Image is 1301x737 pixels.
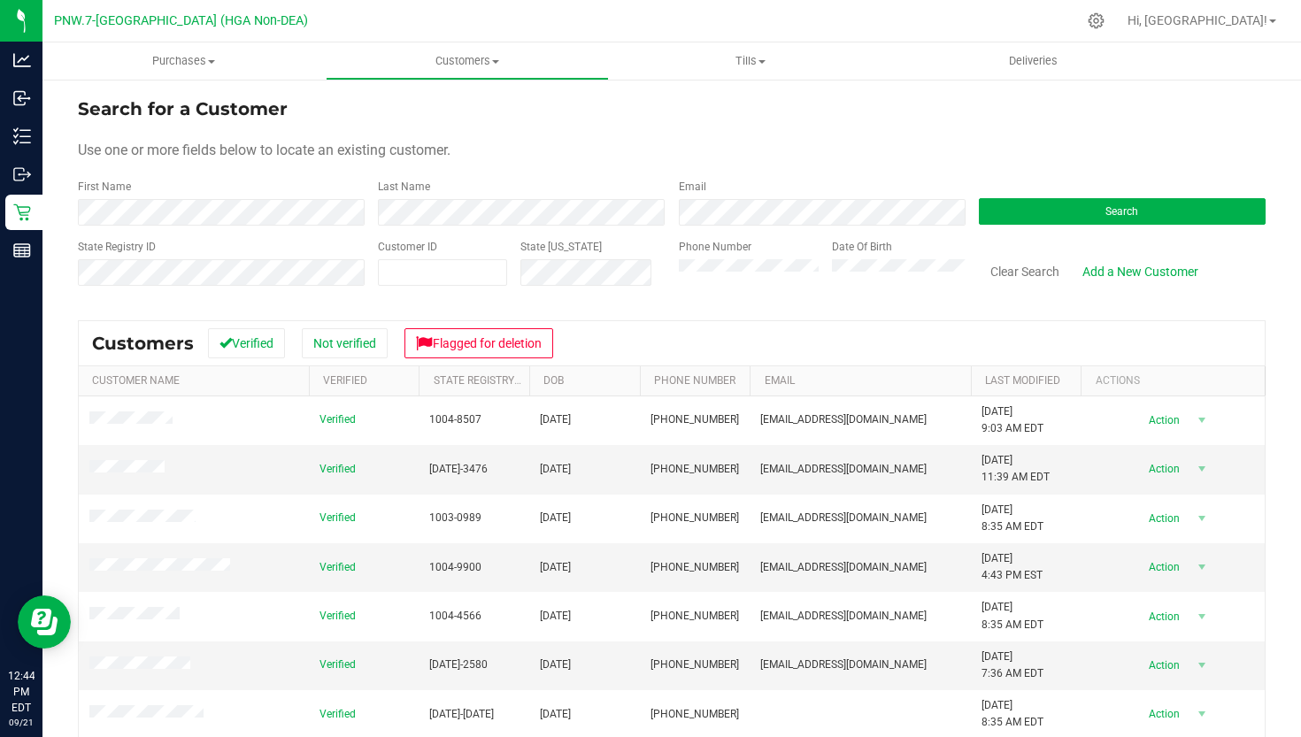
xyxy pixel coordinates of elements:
span: Action [1133,506,1190,531]
span: [DATE] [540,411,571,428]
inline-svg: Outbound [13,165,31,183]
a: Customer Name [92,374,180,387]
span: [EMAIL_ADDRESS][DOMAIN_NAME] [760,656,927,673]
span: Verified [319,656,356,673]
a: Email [765,374,795,387]
div: Actions [1096,374,1259,387]
span: [PHONE_NUMBER] [650,656,739,673]
span: [DATE] 8:35 AM EDT [982,599,1043,633]
span: [DATE] [540,656,571,673]
span: [EMAIL_ADDRESS][DOMAIN_NAME] [760,510,927,526]
button: Flagged for deletion [404,328,553,358]
span: [DATE] 8:35 AM EDT [982,502,1043,535]
label: Date Of Birth [832,239,892,255]
span: [DATE] [540,510,571,526]
span: Hi, [GEOGRAPHIC_DATA]! [1128,13,1267,27]
span: select [1190,457,1212,481]
span: Search for a Customer [78,98,288,119]
a: Add a New Customer [1071,257,1210,287]
a: Verified [323,374,367,387]
span: Verified [319,461,356,478]
span: [PHONE_NUMBER] [650,510,739,526]
label: State Registry ID [78,239,156,255]
span: select [1190,506,1212,531]
button: Search [979,198,1266,225]
p: 09/21 [8,716,35,729]
span: 1004-9900 [429,559,481,576]
span: Customers [92,333,194,354]
button: Not verified [302,328,388,358]
span: [PHONE_NUMBER] [650,608,739,625]
a: DOB [543,374,564,387]
span: [DATE]-3476 [429,461,488,478]
label: State [US_STATE] [520,239,602,255]
span: [DATE] 4:43 PM EST [982,550,1043,584]
span: [EMAIL_ADDRESS][DOMAIN_NAME] [760,461,927,478]
span: select [1190,653,1212,678]
span: [EMAIL_ADDRESS][DOMAIN_NAME] [760,559,927,576]
span: [EMAIL_ADDRESS][DOMAIN_NAME] [760,608,927,625]
div: Manage settings [1085,12,1107,29]
span: [DATE]-2580 [429,656,488,673]
span: [DATE] 11:39 AM EDT [982,452,1050,486]
span: Verified [319,608,356,625]
span: Action [1133,702,1190,726]
span: 1004-4566 [429,608,481,625]
span: Action [1133,604,1190,629]
span: Verified [319,411,356,428]
a: State Registry Id [434,374,527,387]
label: Phone Number [679,239,751,255]
span: Verified [319,706,356,723]
label: First Name [78,179,131,195]
span: Action [1133,457,1190,481]
inline-svg: Analytics [13,51,31,69]
span: Action [1133,408,1190,433]
span: [PHONE_NUMBER] [650,706,739,723]
span: [PHONE_NUMBER] [650,461,739,478]
span: Search [1105,205,1138,218]
span: [DATE] [540,461,571,478]
span: Action [1133,653,1190,678]
a: Customers [326,42,609,80]
span: 1004-8507 [429,411,481,428]
span: [EMAIL_ADDRESS][DOMAIN_NAME] [760,411,927,428]
label: Customer ID [378,239,437,255]
iframe: Resource center [18,595,71,649]
span: Verified [319,559,356,576]
span: Deliveries [985,53,1082,69]
span: select [1190,604,1212,629]
inline-svg: Inbound [13,89,31,107]
span: [DATE] 9:03 AM EDT [982,403,1043,437]
span: Customers [327,53,608,69]
button: Verified [208,328,285,358]
button: Clear Search [979,257,1071,287]
span: Tills [610,53,891,69]
span: [DATE]-[DATE] [429,706,494,723]
p: 12:44 PM EDT [8,668,35,716]
a: Deliveries [892,42,1175,80]
span: select [1190,408,1212,433]
label: Last Name [378,179,430,195]
span: [DATE] 8:35 AM EDT [982,697,1043,731]
span: [PHONE_NUMBER] [650,411,739,428]
span: [DATE] [540,608,571,625]
span: [DATE] [540,706,571,723]
span: [DATE] 7:36 AM EDT [982,649,1043,682]
label: Email [679,179,706,195]
span: Purchases [42,53,326,69]
span: [PHONE_NUMBER] [650,559,739,576]
inline-svg: Retail [13,203,31,221]
span: Verified [319,510,356,526]
span: PNW.7-[GEOGRAPHIC_DATA] (HGA Non-DEA) [54,13,308,28]
inline-svg: Inventory [13,127,31,145]
a: Tills [609,42,892,80]
span: select [1190,702,1212,726]
span: [DATE] [540,559,571,576]
span: 1003-0989 [429,510,481,526]
a: Purchases [42,42,326,80]
inline-svg: Reports [13,242,31,259]
span: Action [1133,555,1190,580]
a: Phone Number [654,374,735,387]
a: Last Modified [985,374,1060,387]
span: Use one or more fields below to locate an existing customer. [78,142,450,158]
